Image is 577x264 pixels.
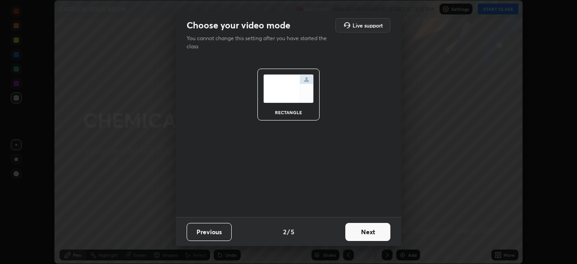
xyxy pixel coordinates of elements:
[287,227,290,236] h4: /
[263,74,314,103] img: normalScreenIcon.ae25ed63.svg
[187,223,232,241] button: Previous
[345,223,390,241] button: Next
[353,23,383,28] h5: Live support
[187,34,333,51] p: You cannot change this setting after you have started the class
[291,227,294,236] h4: 5
[270,110,307,115] div: rectangle
[283,227,286,236] h4: 2
[187,19,290,31] h2: Choose your video mode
